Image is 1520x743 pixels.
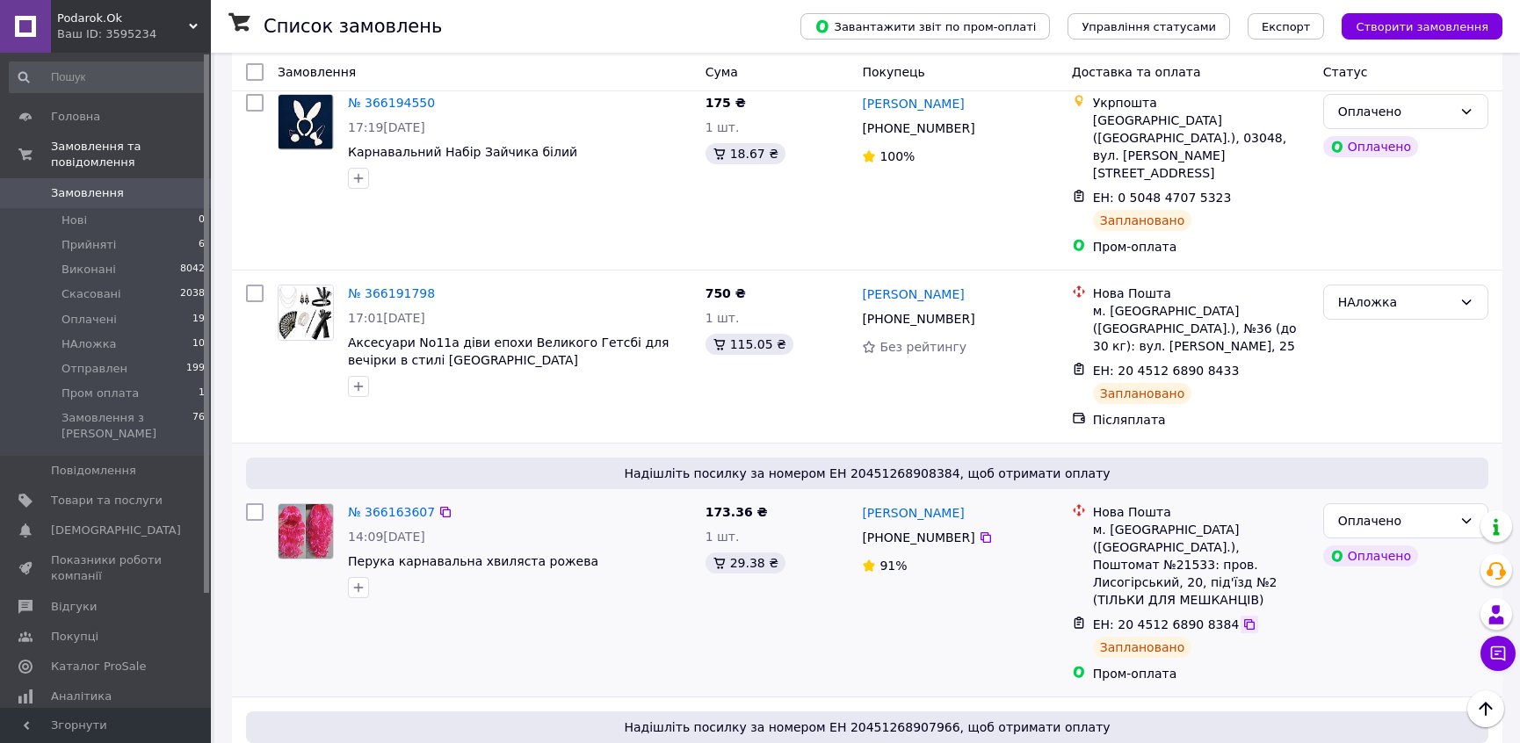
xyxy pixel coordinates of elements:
[1093,94,1309,112] div: Укрпошта
[192,312,205,328] span: 19
[57,26,211,42] div: Ваш ID: 3595234
[348,505,435,519] a: № 366163607
[858,307,978,331] div: [PHONE_NUMBER]
[279,95,333,149] img: Фото товару
[199,237,205,253] span: 6
[1342,13,1502,40] button: Створити замовлення
[800,13,1050,40] button: Завантажити звіт по пром-оплаті
[278,94,334,150] a: Фото товару
[348,554,598,568] span: Перука карнавальна хвиляста рожева
[1093,210,1192,231] div: Заплановано
[706,120,740,134] span: 1 шт.
[253,465,1481,482] span: Надішліть посилку за номером ЕН 20451268908384, щоб отримати оплату
[1480,636,1516,671] button: Чат з покупцем
[1262,20,1311,33] span: Експорт
[1093,503,1309,521] div: Нова Пошта
[51,629,98,645] span: Покупці
[814,18,1036,34] span: Завантажити звіт по пром-оплаті
[62,312,117,328] span: Оплачені
[1338,102,1452,121] div: Оплачено
[1093,637,1192,658] div: Заплановано
[862,65,924,79] span: Покупець
[51,139,211,170] span: Замовлення та повідомлення
[180,286,205,302] span: 2038
[1093,665,1309,682] div: Пром-оплата
[348,120,425,134] span: 17:19[DATE]
[199,213,205,228] span: 0
[862,95,964,112] a: [PERSON_NAME]
[1068,13,1230,40] button: Управління статусами
[253,718,1481,736] span: Надішліть посилку за номером ЕН 20451268907966, щоб отримати оплату
[1093,112,1309,182] div: [GEOGRAPHIC_DATA] ([GEOGRAPHIC_DATA].), 03048, вул. [PERSON_NAME][STREET_ADDRESS]
[186,361,205,377] span: 199
[348,530,425,544] span: 14:09[DATE]
[278,285,334,341] a: Фото товару
[1093,617,1240,631] span: ЕН: 20 4512 6890 8384
[51,523,181,538] span: [DEMOGRAPHIC_DATA]
[62,361,127,377] span: Отправлен
[199,386,205,401] span: 1
[51,552,163,584] span: Показники роботи компанії
[9,61,206,93] input: Пошук
[879,149,915,163] span: 100%
[706,96,746,110] span: 175 ₴
[879,559,907,573] span: 91%
[51,689,112,704] span: Аналітика
[1093,521,1309,609] div: м. [GEOGRAPHIC_DATA] ([GEOGRAPHIC_DATA].), Поштомат №21533: пров. Лисогірський, 20, під'їзд №2 (Т...
[1324,18,1502,32] a: Створити замовлення
[706,311,740,325] span: 1 шт.
[1093,383,1192,404] div: Заплановано
[51,493,163,509] span: Товари та послуги
[62,286,121,302] span: Скасовані
[51,185,124,201] span: Замовлення
[1338,511,1452,530] div: Оплачено
[62,262,116,278] span: Виконані
[62,213,87,228] span: Нові
[706,286,746,300] span: 750 ₴
[62,336,116,352] span: НАложка
[1093,364,1240,378] span: ЕН: 20 4512 6890 8433
[279,285,333,339] img: Фото товару
[1323,136,1418,157] div: Оплачено
[279,504,333,559] img: Фото товару
[1248,13,1325,40] button: Експорт
[62,410,192,442] span: Замовлення з [PERSON_NAME]
[1467,690,1504,727] button: Наверх
[348,145,577,159] span: Карнавальний Набір Зайчика білий
[192,336,205,352] span: 10
[62,237,116,253] span: Прийняті
[706,143,785,164] div: 18.67 ₴
[879,340,966,354] span: Без рейтингу
[1093,411,1309,429] div: Післяплата
[1356,20,1488,33] span: Створити замовлення
[706,530,740,544] span: 1 шт.
[348,335,669,367] span: Аксесуари No11а діви епохи Великого Гетсбі для вечірки в стилі [GEOGRAPHIC_DATA]
[1093,285,1309,302] div: Нова Пошта
[62,386,139,401] span: Пром оплата
[348,286,435,300] a: № 366191798
[1338,292,1452,312] div: НАложка
[706,505,768,519] span: 173.36 ₴
[192,410,205,442] span: 76
[1072,65,1201,79] span: Доставка та оплата
[264,16,442,37] h1: Список замовлень
[51,463,136,479] span: Повідомлення
[862,504,964,522] a: [PERSON_NAME]
[51,599,97,615] span: Відгуки
[180,262,205,278] span: 8042
[858,525,978,550] div: [PHONE_NUMBER]
[862,285,964,303] a: [PERSON_NAME]
[1323,545,1418,566] div: Оплачено
[1093,191,1232,205] span: ЕН: 0 5048 4707 5323
[348,311,425,325] span: 17:01[DATE]
[1093,238,1309,256] div: Пром-оплата
[51,109,100,125] span: Головна
[278,65,356,79] span: Замовлення
[706,334,793,355] div: 115.05 ₴
[1323,65,1368,79] span: Статус
[1093,302,1309,355] div: м. [GEOGRAPHIC_DATA] ([GEOGRAPHIC_DATA].), №36 (до 30 кг): вул. [PERSON_NAME], 25
[1082,20,1216,33] span: Управління статусами
[706,65,738,79] span: Cума
[278,503,334,559] a: Фото товару
[858,116,978,141] div: [PHONE_NUMBER]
